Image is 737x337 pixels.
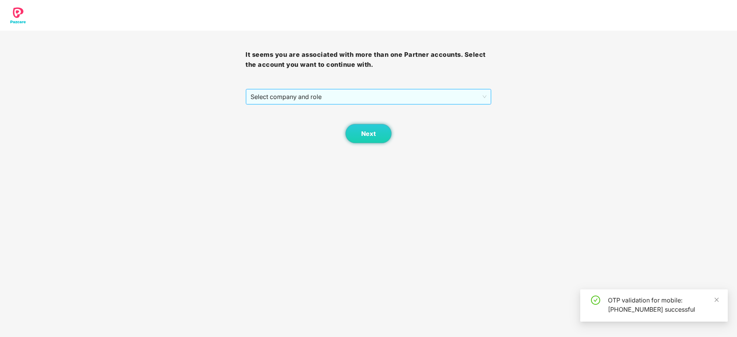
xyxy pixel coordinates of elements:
div: OTP validation for mobile: [PHONE_NUMBER] successful [608,296,719,314]
span: check-circle [591,296,600,305]
span: Next [361,130,376,137]
span: close [714,297,719,302]
h3: It seems you are associated with more than one Partner accounts. Select the account you want to c... [246,50,491,69]
span: Select company and role [251,89,486,104]
button: Next [345,124,392,143]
